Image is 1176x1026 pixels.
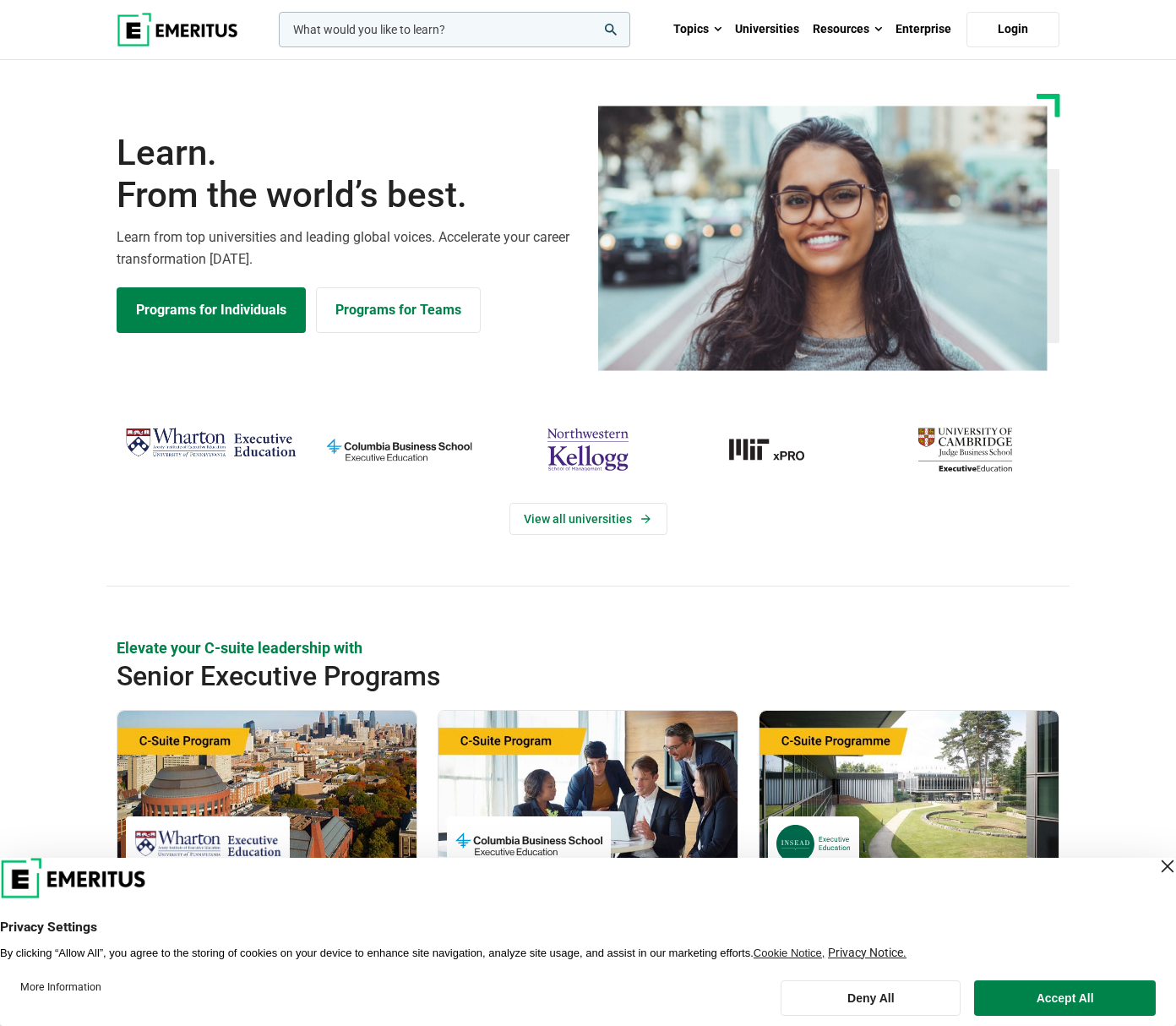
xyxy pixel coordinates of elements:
input: woocommerce-product-search-field-0 [279,12,630,47]
p: Learn from top universities and leading global voices. Accelerate your career transformation [DATE]. [117,226,578,270]
a: Explore for Business [316,287,481,333]
a: Leadership Course by Wharton Executive Education - December 10, 2025 Wharton Executive Education ... [117,711,416,986]
img: Wharton Executive Education [134,825,281,863]
img: cambridge-judge-business-school [879,422,1051,478]
a: View Universities [509,503,667,535]
a: MIT-xPRO [691,422,863,478]
img: Learn from the world's best [598,106,1048,371]
a: Finance Course by Columbia Business School Executive Education - September 29, 2025 Columbia Busi... [438,711,738,986]
img: MIT xPRO [691,422,863,478]
a: Login [966,12,1059,47]
span: From the world’s best. [117,174,578,216]
p: Elevate your C-suite leadership with [117,637,1059,658]
img: Chief Financial Officer Program | Online Finance Course [438,711,738,880]
h1: Learn. [117,132,578,217]
img: Wharton Executive Education [125,422,297,464]
img: Chief Strategy Officer (CSO) Programme | Online Leadership Course [759,711,1059,880]
img: northwestern-kellogg [502,422,673,478]
a: Leadership Course by INSEAD Executive Education - October 14, 2025 INSEAD Executive Education INS... [759,711,1059,986]
img: Columbia Business School Executive Education [455,825,602,863]
img: INSEAD Executive Education [776,825,851,863]
a: Explore Programs [117,287,306,333]
img: Global C-Suite Program | Online Leadership Course [117,711,416,880]
h2: Senior Executive Programs [117,659,965,693]
img: columbia-business-school [313,422,485,478]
